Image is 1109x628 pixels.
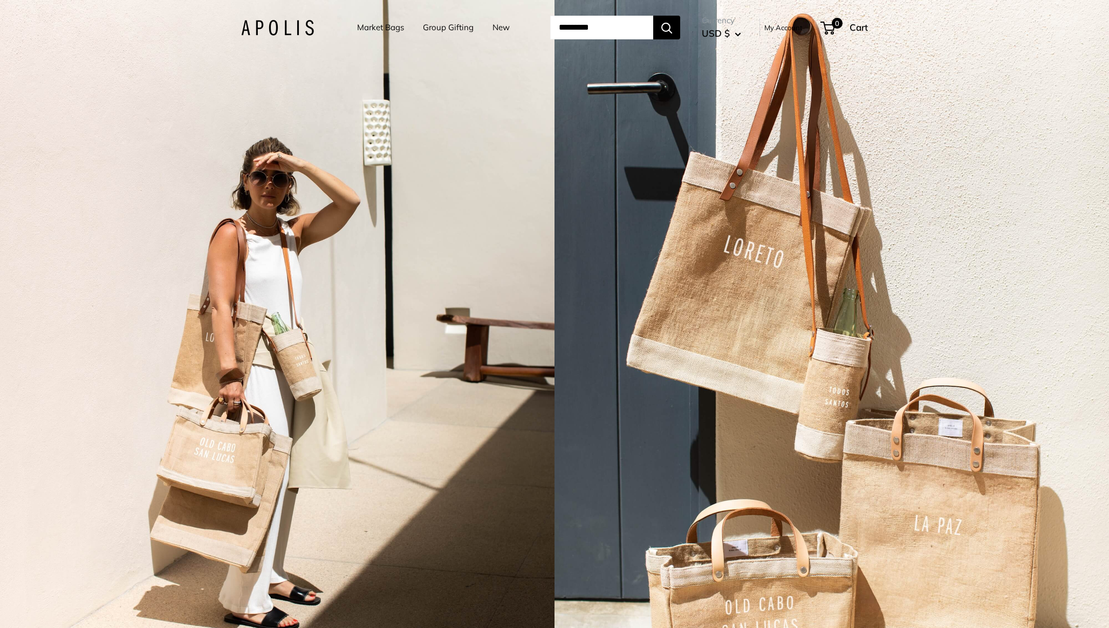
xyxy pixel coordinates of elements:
a: Market Bags [357,20,404,35]
a: My Account [764,21,803,34]
input: Search... [550,16,653,39]
img: Apolis [241,20,314,36]
a: 0 Cart [822,19,868,36]
span: 0 [832,18,843,29]
a: New [492,20,510,35]
span: Currency [702,13,741,28]
span: Cart [850,22,868,33]
button: Search [653,16,680,39]
span: USD $ [702,28,730,39]
a: Group Gifting [423,20,474,35]
button: USD $ [702,25,741,42]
